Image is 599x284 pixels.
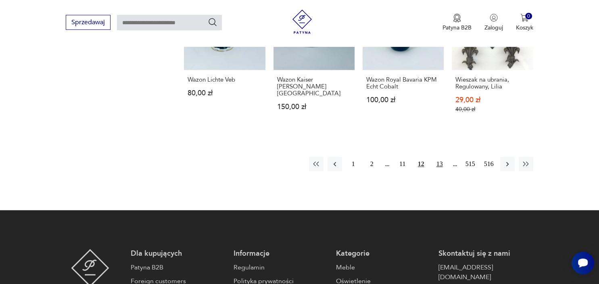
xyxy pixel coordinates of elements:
button: 11 [395,157,410,171]
p: 100,00 zł [366,97,440,103]
button: Zaloguj [484,14,503,32]
p: Patyna B2B [442,24,472,32]
p: Kategorie [336,249,430,259]
a: Regulamin [234,263,328,272]
button: Szukaj [208,17,217,27]
button: 13 [432,157,447,171]
img: Ikona koszyka [520,14,528,22]
div: 0 [525,13,532,20]
p: Koszyk [516,24,533,32]
button: 515 [463,157,478,171]
button: 1 [346,157,361,171]
a: Sprzedawaj [66,20,111,26]
button: Sprzedawaj [66,15,111,30]
a: [EMAIL_ADDRESS][DOMAIN_NAME] [438,263,533,282]
h3: Wazon Kaiser [PERSON_NAME] [GEOGRAPHIC_DATA] [277,76,351,97]
img: Ikona medalu [453,14,461,23]
button: Patyna B2B [442,14,472,32]
a: Patyna B2B [131,263,225,272]
button: 0Koszyk [516,14,533,32]
p: Skontaktuj się z nami [438,249,533,259]
p: 150,00 zł [277,103,351,110]
img: Patyna - sklep z meblami i dekoracjami vintage [290,10,314,34]
p: Zaloguj [484,24,503,32]
img: Ikonka użytkownika [490,14,498,22]
p: 80,00 zł [188,90,261,97]
h3: Wieszak na ubrania, Regulowany, Lilia [455,76,529,90]
iframe: Smartsupp widget button [572,252,594,274]
button: 2 [365,157,379,171]
p: Informacje [234,249,328,259]
a: Meble [336,263,430,272]
p: 40,00 zł [455,106,529,113]
button: 516 [482,157,496,171]
a: Ikona medaluPatyna B2B [442,14,472,32]
button: 12 [414,157,428,171]
p: Dla kupujących [131,249,225,259]
p: 29,00 zł [455,97,529,103]
h3: Wazon Lichte Veb [188,76,261,83]
h3: Wazon Royal Bavaria KPM Echt Cobalt [366,76,440,90]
